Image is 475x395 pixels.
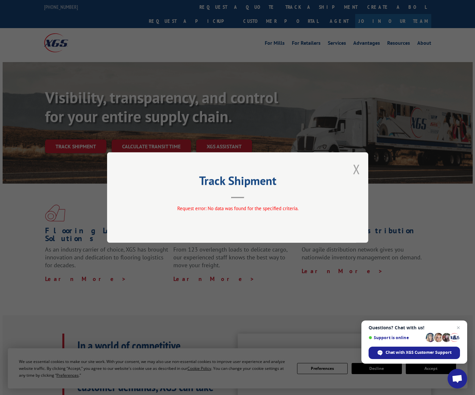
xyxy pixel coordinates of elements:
[353,160,360,178] button: Close modal
[177,205,298,211] span: Request error: No data was found for the specified criteria.
[140,176,336,189] h2: Track Shipment
[369,347,460,359] span: Chat with XGS Customer Support
[386,350,451,355] span: Chat with XGS Customer Support
[369,325,460,330] span: Questions? Chat with us!
[448,369,467,388] a: Open chat
[369,335,423,340] span: Support is online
